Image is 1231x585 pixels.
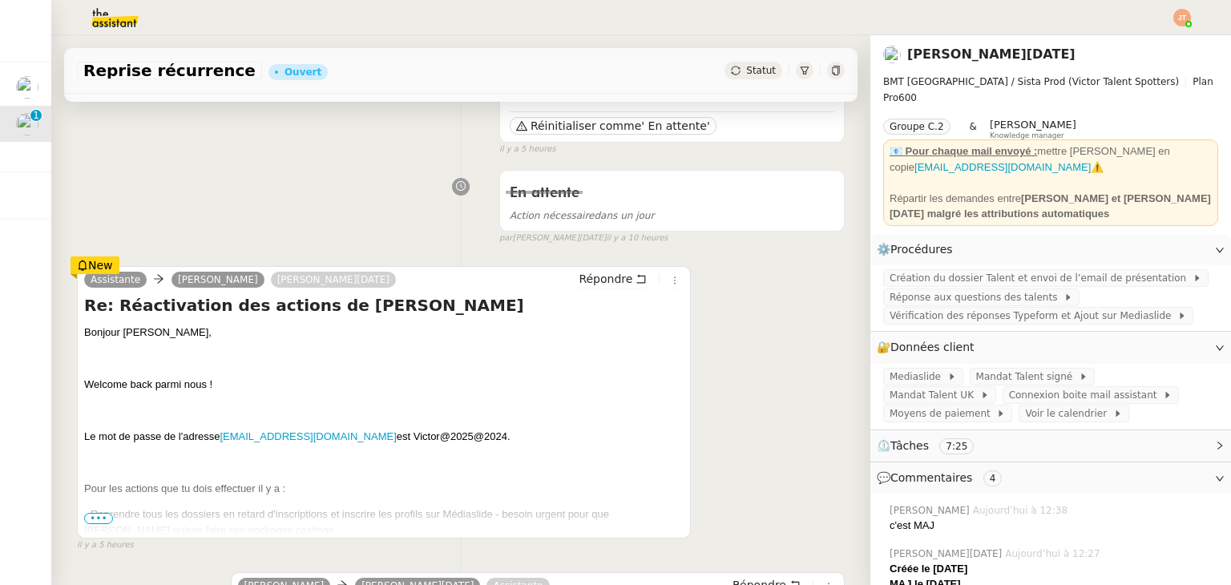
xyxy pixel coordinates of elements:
[983,470,1003,486] nz-tag: 4
[890,439,929,452] span: Tâches
[84,429,684,445] p: Le mot de passe de l'adresse est Victor@2025@2024.
[606,232,668,245] span: il y a 10 heures
[990,119,1076,131] span: [PERSON_NAME]
[990,131,1064,140] span: Knowledge manager
[84,506,684,538] p: - Reprendre tous les dossiers en retard d'inscriptions et inscrire les profils sur Médiaslide - b...
[890,563,967,575] strong: Créée le [DATE]
[746,65,776,76] span: Statut
[890,243,953,256] span: Procédures
[890,471,972,484] span: Commentaires
[84,513,113,524] span: •••
[579,271,632,287] span: Répondre
[83,63,256,79] span: Reprise récurrence
[890,289,1064,305] span: Réponse aux questions des talents
[914,161,1091,173] a: [EMAIL_ADDRESS][DOMAIN_NAME]
[877,471,1008,484] span: 💬
[970,119,977,139] span: &
[16,113,38,135] img: users%2F5XaKKOfQOvau3XQhhH2fPFmin8c2%2Favatar%2F0a930739-e14a-44d7-81de-a5716f030579
[898,92,917,103] span: 600
[510,87,557,101] span: Ouvert
[890,405,996,422] span: Moyens de paiement
[990,119,1076,139] app-user-label: Knowledge manager
[890,369,947,385] span: Mediaslide
[30,110,42,121] nz-badge-sup: 1
[33,110,39,124] p: 1
[510,210,595,221] span: Action nécessaire
[84,481,684,497] p: Pour les actions que tu dois effectuer il y a :
[1005,547,1103,561] span: Aujourd’hui à 12:27
[870,462,1231,494] div: 💬Commentaires 4
[877,338,981,357] span: 🔐
[573,270,652,288] button: Répondre
[890,387,980,403] span: Mandat Talent UK
[890,192,1211,220] strong: [PERSON_NAME] et [PERSON_NAME][DATE] malgré les attributions automatiques
[883,76,1179,87] span: BMT [GEOGRAPHIC_DATA] / Sista Prod (Victor Talent Spotters)
[499,143,556,156] span: il y a 5 heures
[71,256,119,274] div: New
[271,272,396,287] a: [PERSON_NAME][DATE]
[510,117,716,135] button: Réinitialiser comme' En attente'
[890,518,1218,534] div: c'est MAJ
[531,118,641,134] span: Réinitialiser comme
[84,377,684,393] p: Welcome back parmi nous !
[883,46,901,63] img: users%2F5XaKKOfQOvau3XQhhH2fPFmin8c2%2Favatar%2F0a930739-e14a-44d7-81de-a5716f030579
[939,438,974,454] nz-tag: 7:25
[178,274,258,285] span: [PERSON_NAME]
[890,341,975,353] span: Données client
[907,46,1076,62] a: [PERSON_NAME][DATE]
[220,430,396,442] a: [EMAIL_ADDRESS][DOMAIN_NAME]
[890,503,973,518] span: [PERSON_NAME]
[84,325,684,341] p: Bonjour [PERSON_NAME],
[890,191,1212,222] div: Répartir les demandes entre
[877,439,987,452] span: ⏲️
[641,118,709,134] span: ' En attente'
[499,232,513,245] span: par
[84,294,684,317] h4: Re: Réactivation des actions de [PERSON_NAME]
[870,332,1231,363] div: 🔐Données client
[877,240,960,259] span: ⚙️
[870,430,1231,462] div: ⏲️Tâches 7:25
[890,547,1005,561] span: [PERSON_NAME][DATE]
[1173,9,1191,26] img: svg
[510,210,655,221] span: dans un jour
[890,308,1177,324] span: Vérification des réponses Typeform et Ajout sur Mediaslide
[890,145,1037,157] u: 📧 Pour chaque mail envoyé :
[1009,387,1163,403] span: Connexion boite mail assistant
[285,67,321,77] div: Ouvert
[510,186,579,200] span: En attente
[1025,405,1112,422] span: Voir le calendrier
[499,232,668,245] small: [PERSON_NAME][DATE]
[973,503,1071,518] span: Aujourd’hui à 12:38
[976,369,1079,385] span: Mandat Talent signé
[883,119,950,135] nz-tag: Groupe C.2
[890,143,1212,175] div: mettre [PERSON_NAME] en copie ⚠️
[870,234,1231,265] div: ⚙️Procédures
[890,270,1193,286] span: Création du dossier Talent et envoi de l’email de présentation
[16,76,38,99] img: users%2FSADz3OCgrFNaBc1p3ogUv5k479k1%2Favatar%2Fccbff511-0434-4584-b662-693e5a00b7b7
[84,272,147,287] a: Assistante
[77,539,134,552] span: il y a 5 heures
